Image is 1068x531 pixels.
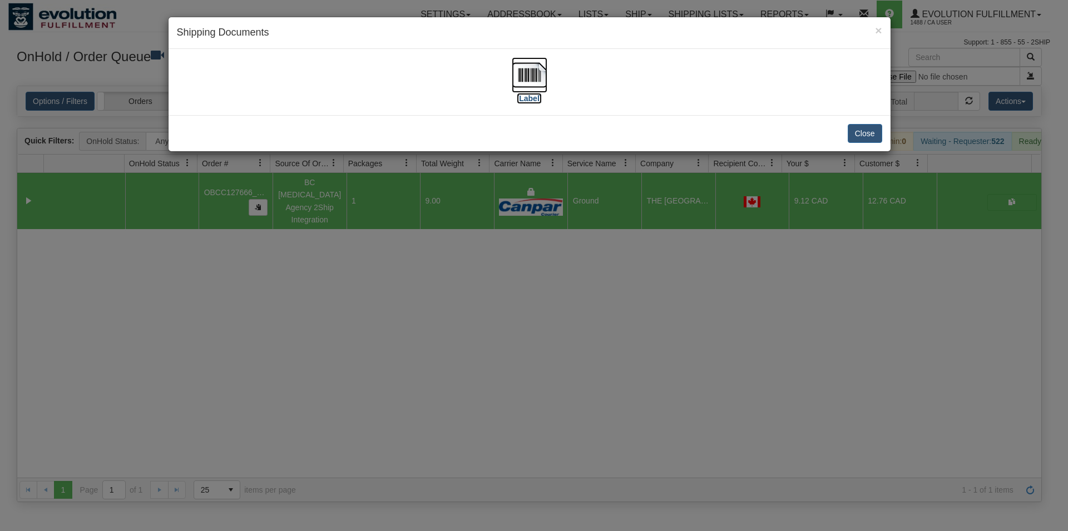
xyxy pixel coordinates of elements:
[512,57,547,93] img: barcode.jpg
[875,24,882,36] button: Close
[517,93,542,104] label: [Label]
[512,70,547,102] a: [Label]
[177,26,882,40] h4: Shipping Documents
[875,24,882,37] span: ×
[848,124,882,143] button: Close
